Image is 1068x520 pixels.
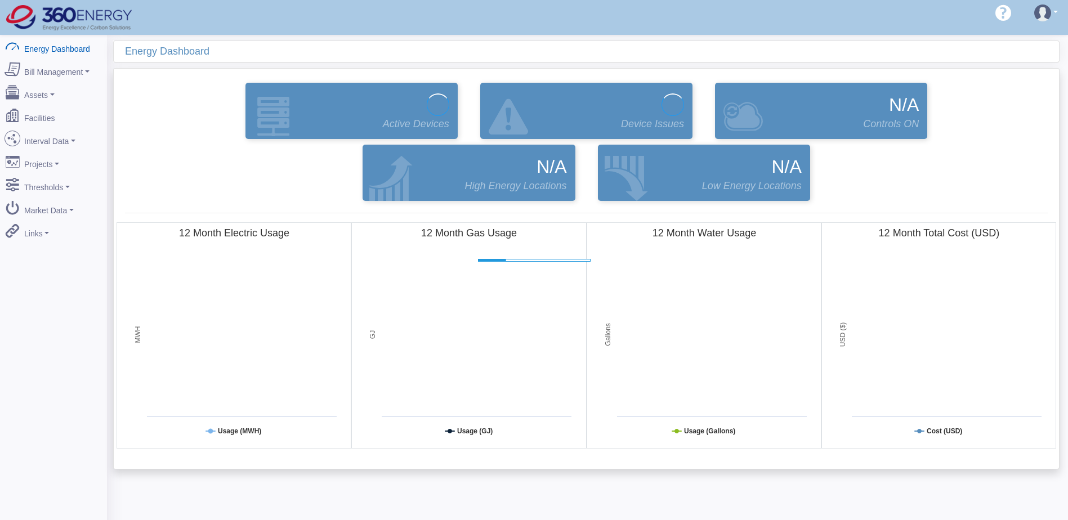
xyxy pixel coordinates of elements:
[863,116,919,132] span: Controls ON
[604,323,612,346] tspan: Gallons
[457,427,493,435] tspan: Usage (GJ)
[878,227,999,239] tspan: 12 Month Total Cost (USD)
[369,330,377,339] tspan: GJ
[1034,5,1051,21] img: user-3.svg
[702,178,802,194] span: Low Energy Locations
[927,427,962,435] tspan: Cost (USD)
[383,116,449,132] span: Active Devices
[771,153,801,180] span: N/A
[134,326,142,343] tspan: MWH
[839,322,847,347] tspan: USD ($)
[234,80,469,142] div: Devices that are actively reporting data.
[243,83,461,139] a: Active Devices
[621,116,684,132] span: Device Issues
[889,91,919,118] span: N/A
[464,178,566,194] span: High Energy Locations
[469,80,704,142] div: Devices that are active and configured but are in an error state.
[652,227,756,239] tspan: 12 Month Water Usage
[421,227,517,239] tspan: 12 Month Gas Usage
[684,427,735,435] tspan: Usage (Gallons)
[179,227,289,239] tspan: 12 Month Electric Usage
[218,427,261,435] tspan: Usage (MWH)
[125,41,1059,62] div: Energy Dashboard
[537,153,566,180] span: N/A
